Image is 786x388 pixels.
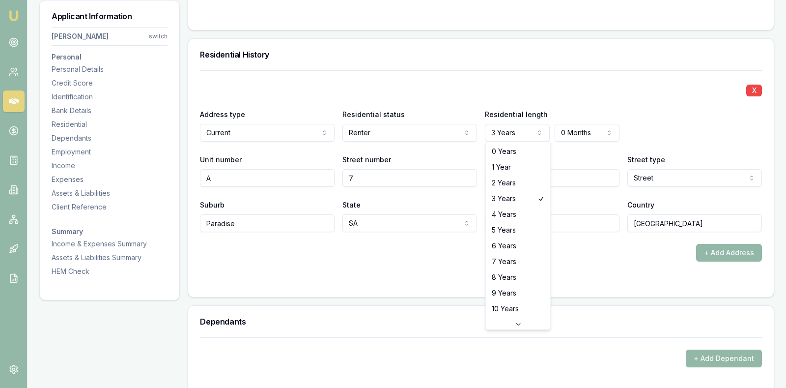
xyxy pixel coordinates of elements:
span: 1 Year [492,162,511,172]
span: 6 Years [492,241,516,251]
span: 0 Years [492,147,516,156]
span: 2 Years [492,178,516,188]
span: 10 Years [492,304,519,314]
span: 5 Years [492,225,516,235]
span: 9 Years [492,288,516,298]
span: 4 Years [492,209,516,219]
span: 3 Years [492,194,516,204]
span: 7 Years [492,257,516,267]
span: 8 Years [492,272,516,282]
